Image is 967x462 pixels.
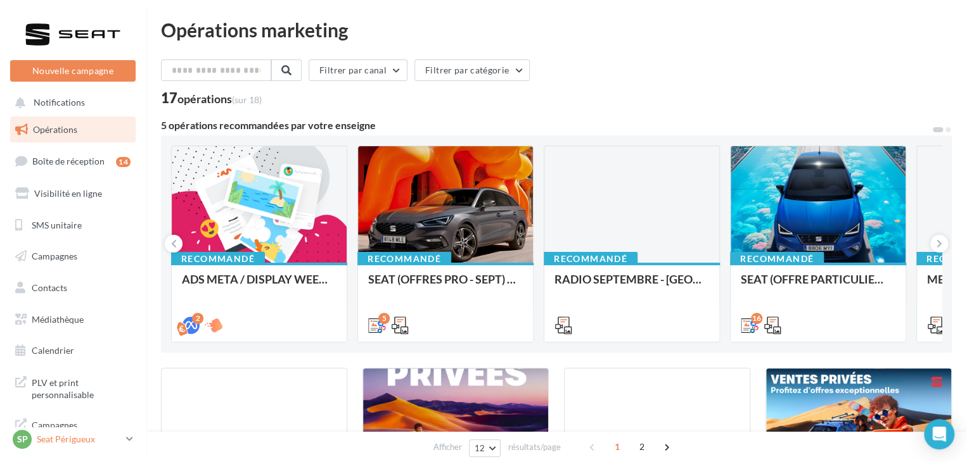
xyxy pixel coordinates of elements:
[8,116,138,143] a: Opérations
[177,93,262,104] div: opérations
[10,427,136,451] a: SP Seat Périgueux
[32,314,84,325] span: Médiathèque
[34,97,85,108] span: Notifications
[741,273,895,298] div: SEAT (OFFRE PARTICULIER - SEPT) - SOCIAL MEDIA
[309,59,407,81] button: Filtrer par canal
[32,282,67,293] span: Contacts
[32,156,105,166] span: Boîte de réception
[8,180,138,207] a: Visibilité en ligne
[10,60,136,82] button: Nouvelle campagne
[34,188,102,199] span: Visibilité en ligne
[414,59,530,81] button: Filtrer par catégorie
[632,437,652,457] span: 2
[161,91,262,105] div: 17
[32,416,131,444] span: Campagnes DataOnDemand
[554,273,709,298] div: RADIO SEPTEMBRE - [GEOGRAPHIC_DATA] 6€/Jour + Week-end extraordinaire
[730,252,824,266] div: Recommandé
[8,147,138,175] a: Boîte de réception14
[8,337,138,364] a: Calendrier
[192,313,203,324] div: 2
[232,94,262,105] span: (sur 18)
[544,252,637,266] div: Recommandé
[32,374,131,401] span: PLV et print personnalisable
[161,20,952,39] div: Opérations marketing
[32,345,74,356] span: Calendrier
[37,433,121,446] p: Seat Périgueux
[32,251,77,261] span: Campagnes
[8,243,138,270] a: Campagnes
[357,252,451,266] div: Recommandé
[171,252,265,266] div: Recommandé
[182,273,336,298] div: ADS META / DISPLAY WEEK-END Extraordinaire (JPO) Septembre 2025
[116,157,131,167] div: 14
[17,433,28,446] span: SP
[469,439,501,457] button: 12
[607,437,627,457] span: 1
[508,441,560,453] span: résultats/page
[8,306,138,333] a: Médiathèque
[8,212,138,239] a: SMS unitaire
[751,313,762,324] div: 16
[924,419,954,449] div: Open Intercom Messenger
[378,313,390,324] div: 5
[368,273,523,298] div: SEAT (OFFRES PRO - SEPT) - SOCIAL MEDIA
[8,275,138,301] a: Contacts
[433,441,462,453] span: Afficher
[8,411,138,449] a: Campagnes DataOnDemand
[33,124,77,135] span: Opérations
[8,369,138,406] a: PLV et print personnalisable
[32,219,82,230] span: SMS unitaire
[161,120,932,130] div: 5 opérations recommandées par votre enseigne
[475,443,485,453] span: 12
